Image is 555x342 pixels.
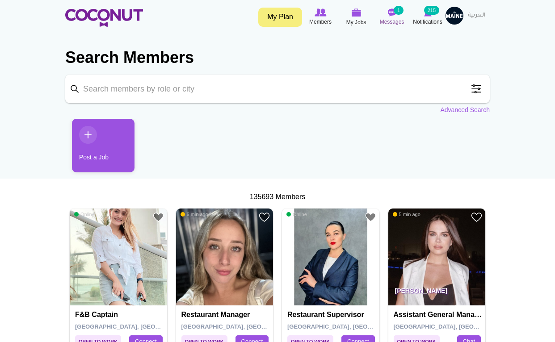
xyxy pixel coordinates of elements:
[65,47,490,68] h2: Search Members
[287,311,376,319] h4: Restaurant supervisor
[303,7,338,27] a: Browse Members Members
[380,17,404,26] span: Messages
[387,8,396,17] img: Messages
[338,7,374,28] a: My Jobs My Jobs
[346,18,366,27] span: My Jobs
[181,323,309,330] span: [GEOGRAPHIC_DATA], [GEOGRAPHIC_DATA]
[65,119,128,179] li: 1 / 1
[181,311,270,319] h4: Restaurant Manager
[463,7,490,25] a: العربية
[374,7,410,27] a: Messages Messages 1
[181,211,208,217] span: 6 min ago
[75,311,164,319] h4: F&B captain
[394,311,483,319] h4: Assistant General Manager
[65,9,143,27] img: Home
[65,75,490,103] input: Search members by role or city
[287,323,415,330] span: [GEOGRAPHIC_DATA], [GEOGRAPHIC_DATA]
[388,280,486,305] p: [PERSON_NAME]
[259,212,270,223] a: Add to Favourites
[424,6,439,15] small: 215
[258,8,302,27] a: My Plan
[393,211,420,217] span: 5 min ago
[394,6,404,15] small: 1
[309,17,332,26] span: Members
[351,8,361,17] img: My Jobs
[365,212,376,223] a: Add to Favourites
[65,192,490,202] div: 135693 Members
[315,8,326,17] img: Browse Members
[286,211,307,217] span: Online
[153,212,164,223] a: Add to Favourites
[75,323,202,330] span: [GEOGRAPHIC_DATA], [GEOGRAPHIC_DATA]
[394,323,521,330] span: [GEOGRAPHIC_DATA], [GEOGRAPHIC_DATA]
[74,211,95,217] span: Online
[424,8,432,17] img: Notifications
[471,212,482,223] a: Add to Favourites
[72,119,135,172] a: Post a Job
[440,105,490,114] a: Advanced Search
[413,17,442,26] span: Notifications
[410,7,446,27] a: Notifications Notifications 215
